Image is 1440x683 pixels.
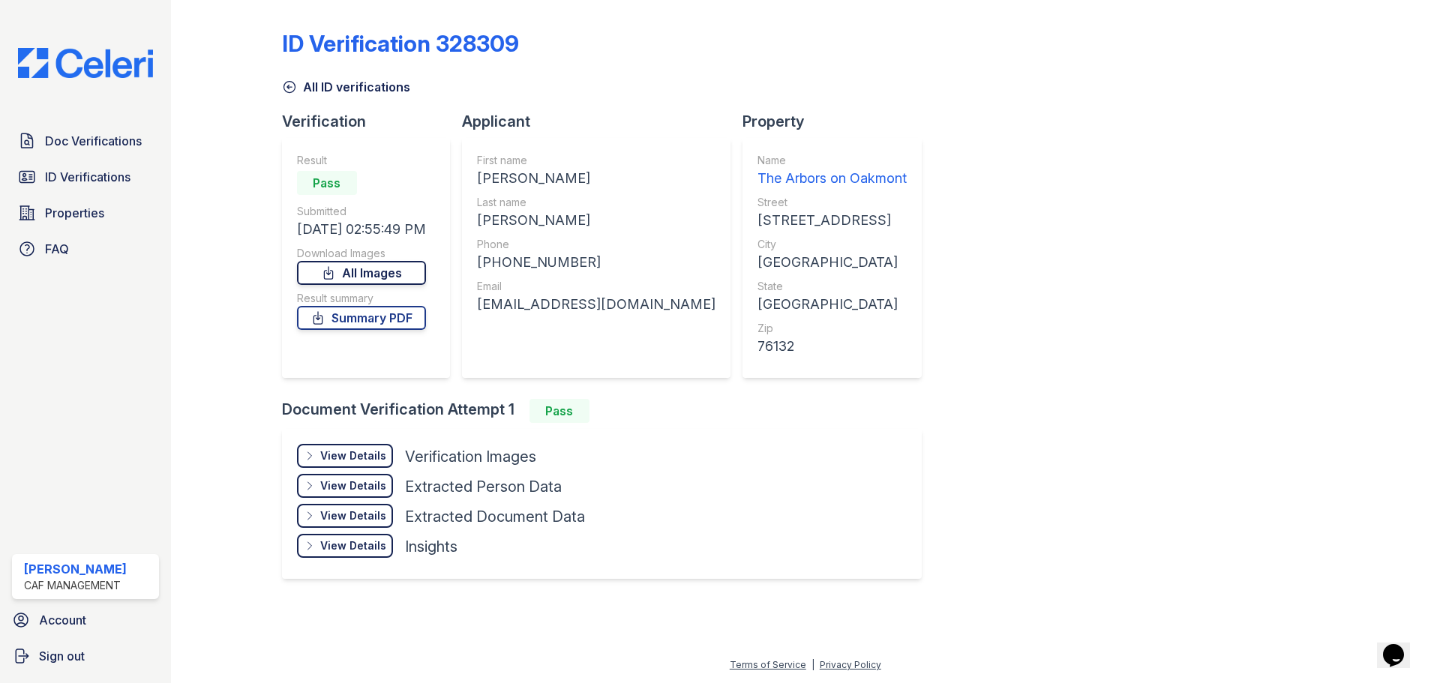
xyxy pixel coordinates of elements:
[297,291,426,306] div: Result summary
[297,204,426,219] div: Submitted
[45,132,142,150] span: Doc Verifications
[820,659,881,670] a: Privacy Policy
[12,234,159,264] a: FAQ
[39,611,86,629] span: Account
[45,240,69,258] span: FAQ
[6,605,165,635] a: Account
[477,294,715,315] div: [EMAIL_ADDRESS][DOMAIN_NAME]
[45,204,104,222] span: Properties
[39,647,85,665] span: Sign out
[282,111,462,132] div: Verification
[297,306,426,330] a: Summary PDF
[757,195,907,210] div: Street
[297,261,426,285] a: All Images
[757,153,907,168] div: Name
[320,478,386,493] div: View Details
[811,659,814,670] div: |
[477,168,715,189] div: [PERSON_NAME]
[477,279,715,294] div: Email
[757,294,907,315] div: [GEOGRAPHIC_DATA]
[477,252,715,273] div: [PHONE_NUMBER]
[757,279,907,294] div: State
[757,168,907,189] div: The Arbors on Oakmont
[24,560,127,578] div: [PERSON_NAME]
[757,321,907,336] div: Zip
[320,538,386,553] div: View Details
[297,246,426,261] div: Download Images
[405,446,536,467] div: Verification Images
[477,195,715,210] div: Last name
[12,126,159,156] a: Doc Verifications
[462,111,742,132] div: Applicant
[320,508,386,523] div: View Details
[6,48,165,78] img: CE_Logo_Blue-a8612792a0a2168367f1c8372b55b34899dd931a85d93a1a3d3e32e68fde9ad4.png
[405,536,457,557] div: Insights
[757,153,907,189] a: Name The Arbors on Oakmont
[12,162,159,192] a: ID Verifications
[730,659,806,670] a: Terms of Service
[297,219,426,240] div: [DATE] 02:55:49 PM
[24,578,127,593] div: CAF Management
[757,336,907,357] div: 76132
[320,448,386,463] div: View Details
[45,168,130,186] span: ID Verifications
[405,476,562,497] div: Extracted Person Data
[1377,623,1425,668] iframe: chat widget
[742,111,934,132] div: Property
[477,153,715,168] div: First name
[477,210,715,231] div: [PERSON_NAME]
[297,153,426,168] div: Result
[757,252,907,273] div: [GEOGRAPHIC_DATA]
[6,641,165,671] a: Sign out
[529,399,589,423] div: Pass
[282,30,519,57] div: ID Verification 328309
[477,237,715,252] div: Phone
[757,210,907,231] div: [STREET_ADDRESS]
[405,506,585,527] div: Extracted Document Data
[282,78,410,96] a: All ID verifications
[297,171,357,195] div: Pass
[757,237,907,252] div: City
[12,198,159,228] a: Properties
[282,399,934,423] div: Document Verification Attempt 1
